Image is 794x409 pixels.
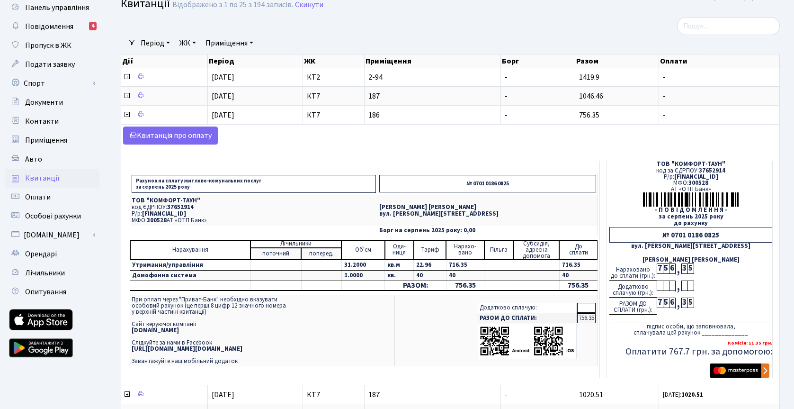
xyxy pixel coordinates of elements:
[414,270,446,281] td: 40
[123,127,218,145] a: Kвитанція про оплату
[478,313,577,323] td: РАЗОМ ДО СПЛАТИ:
[5,131,99,150] a: Приміщення
[414,240,446,260] td: Тариф
[663,92,776,100] span: -
[663,298,669,308] div: 5
[484,240,514,260] td: Пільга
[147,216,167,225] span: 300528
[688,179,708,187] span: 300528
[341,260,384,271] td: 31.2000
[172,0,293,9] div: Відображено з 1 по 25 з 194 записів.
[659,55,780,68] th: Оплати
[669,264,675,274] div: 6
[5,226,99,245] a: [DOMAIN_NAME]
[379,211,596,217] p: вул. [PERSON_NAME][STREET_ADDRESS]
[728,339,772,346] b: Комісія: 11.35 грн.
[446,281,484,291] td: 756.35
[5,55,99,74] a: Подати заявку
[307,391,360,399] span: КТ7
[480,326,574,356] img: apps-qrcodes.png
[25,135,67,145] span: Приміщення
[446,260,484,271] td: 716.35
[137,35,174,51] a: Період
[341,270,384,281] td: 1.0000
[559,281,597,291] td: 756.35
[5,112,99,131] a: Контакти
[505,390,508,400] span: -
[341,240,384,260] td: Об'єм
[687,264,694,274] div: 5
[132,326,179,335] b: [DOMAIN_NAME]
[609,322,772,336] div: підпис особи, що заповнювала, сплачувала цей рахунок ______________
[25,192,51,202] span: Оплати
[385,260,414,271] td: кв.м
[368,391,497,399] span: 187
[379,204,596,210] p: [PERSON_NAME] [PERSON_NAME]
[505,91,508,101] span: -
[663,264,669,274] div: 5
[5,207,99,226] a: Особові рахунки
[212,390,234,400] span: [DATE]
[559,240,597,260] td: До cплати
[677,17,780,35] input: Пошук...
[446,240,484,260] td: Нарахо- вано
[132,345,242,353] b: [URL][DOMAIN_NAME][DOMAIN_NAME]
[414,260,446,271] td: 22.96
[699,166,725,175] span: 37652914
[514,240,559,260] td: Субсидія, адресна допомога
[167,203,194,211] span: 37652914
[675,264,681,274] div: ,
[25,268,65,278] span: Лічильники
[710,364,769,378] img: Masterpass
[25,2,89,13] span: Панель управління
[385,240,414,260] td: Оди- ниця
[609,257,772,263] div: [PERSON_NAME] [PERSON_NAME]
[295,0,323,9] a: Скинути
[663,73,776,81] span: -
[250,248,301,260] td: поточний
[577,313,596,323] td: 756.35
[681,298,687,308] div: 3
[385,281,446,291] td: РАЗОМ:
[478,303,577,313] td: Додатково сплачую:
[446,270,484,281] td: 40
[675,298,681,309] div: ,
[385,270,414,281] td: кв.
[5,93,99,112] a: Документи
[25,116,59,127] span: Контакти
[25,154,42,164] span: Авто
[609,214,772,220] div: за серпень 2025 року
[132,204,376,210] p: код ЄДРПОУ:
[307,92,360,100] span: КТ7
[5,74,99,93] a: Спорт
[176,35,200,51] a: ЖК
[25,173,60,183] span: Квитанції
[25,211,81,221] span: Особові рахунки
[132,175,376,193] p: Рахунок на сплату житлово-комунальних послуг за серпень 2025 року
[609,161,772,167] div: ТОВ "КОМФОРТ-ТАУН"
[675,281,681,291] div: ,
[368,92,497,100] span: 187
[669,298,675,308] div: 6
[25,59,75,70] span: Подати заявку
[609,281,657,298] div: Додатково сплачую (грн.):
[25,249,57,259] span: Орендарі
[202,35,257,51] a: Приміщення
[379,227,596,234] p: Борг на серпень 2025 року: 0,00
[505,110,508,120] span: -
[132,218,376,224] p: МФО: АТ «ОТП Банк»
[5,188,99,207] a: Оплати
[130,260,250,271] td: Утримання/управління
[132,211,376,217] p: Р/р:
[674,173,718,181] span: [FINANCIAL_ID]
[657,298,663,308] div: 7
[368,111,497,119] span: 186
[25,287,66,297] span: Опитування
[501,55,575,68] th: Борг
[609,298,657,315] div: РАЗОМ ДО СПЛАТИ (грн.):
[121,55,208,68] th: Дії
[250,240,341,248] td: Лічильники
[25,97,63,108] span: Документи
[132,198,376,204] p: ТОВ "КОМФОРТ-ТАУН"
[579,110,599,120] span: 756.35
